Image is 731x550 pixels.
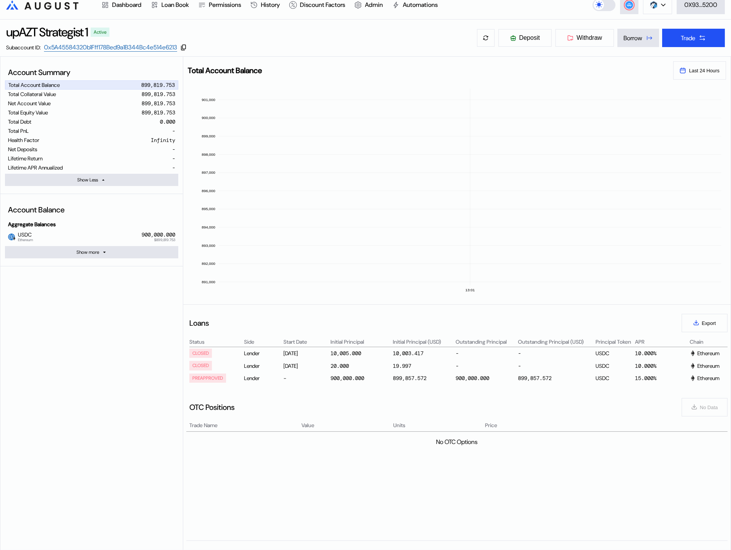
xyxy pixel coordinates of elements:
[112,1,142,9] div: Dashboard
[141,82,175,88] div: 899,819.753
[403,1,438,9] div: Automations
[94,29,106,35] div: Active
[8,146,37,153] div: Net Deposits
[172,127,175,134] div: -
[202,280,215,284] text: 891,000
[393,362,412,369] div: 19.997
[635,338,689,345] div: APR
[456,349,517,358] div: -
[244,349,282,358] div: Lender
[172,146,175,153] div: -
[662,29,725,47] button: Trade
[8,233,15,240] img: usdc.png
[189,318,209,328] div: Loans
[8,100,50,107] div: Net Account Value
[8,109,48,116] div: Total Equity Value
[202,261,215,266] text: 892,000
[142,232,175,238] div: 900,000.000
[518,338,594,345] div: Outstanding Principal (USD)
[6,44,41,51] div: Subaccount ID:
[192,363,209,368] div: CLOSED
[596,349,634,358] div: USDC
[596,374,634,383] div: USDC
[142,100,175,107] div: 899,819.753
[330,362,349,369] div: 20.000
[202,207,215,211] text: 895,000
[518,361,594,370] div: -
[518,349,594,358] div: -
[635,374,689,383] div: 15.000%
[596,338,634,345] div: Principal Token
[172,164,175,171] div: -
[77,249,99,255] div: Show more
[283,349,329,358] div: [DATE]
[8,118,31,125] div: Total Debt
[44,43,177,52] a: 0x5A45584320b1Fff178Bed9a1B344Bc4e514e6213
[466,288,475,292] text: 13:01
[393,350,424,357] div: 10,003.417
[189,421,218,429] span: Trade Name
[690,375,720,382] div: Ethereum
[202,170,215,175] text: 897,000
[690,362,720,369] div: Ethereum
[142,91,175,98] div: 899,819.753
[244,361,282,370] div: Lender
[393,375,427,382] div: 899,857.572
[202,134,215,138] text: 899,000
[18,238,33,242] span: Ethereum
[436,438,477,446] div: No OTC Options
[365,1,383,9] div: Admin
[8,155,42,162] div: Lifetime Return
[5,64,178,80] div: Account Summary
[596,361,634,370] div: USDC
[5,202,178,218] div: Account Balance
[202,152,215,157] text: 898,000
[172,155,175,162] div: -
[188,67,668,74] h2: Total Account Balance
[456,338,517,345] div: Outstanding Principal
[635,349,689,358] div: 10.000%
[202,225,215,229] text: 894,000
[15,232,33,242] span: USDC
[8,91,56,98] div: Total Collateral Value
[681,34,695,42] div: Trade
[682,314,728,332] button: Export
[576,34,602,41] span: Withdraw
[202,243,215,248] text: 893,000
[8,127,29,134] div: Total PnL
[393,338,454,345] div: Initial Principal (USD)
[202,189,215,193] text: 896,000
[8,164,63,171] div: Lifetime APR Annualized
[5,246,178,258] button: Show more
[12,237,16,240] img: svg+xml,%3c
[160,118,175,125] div: 0.000
[283,361,329,370] div: [DATE]
[283,374,329,383] div: -
[301,421,314,429] span: Value
[151,137,175,144] div: Infinity
[690,375,696,381] img: svg+xml,%3c
[6,24,88,40] div: upAZT Strategist 1
[485,421,497,429] span: Price
[624,34,642,42] div: Borrow
[456,361,517,370] div: -
[635,361,689,370] div: 10.000%
[283,338,329,345] div: Start Date
[300,1,345,9] div: Discount Factors
[518,375,552,382] div: 899,857.572
[77,177,98,183] div: Show Less
[330,350,361,357] div: 10,005.000
[689,68,720,73] span: Last 24 Hours
[209,1,241,9] div: Permissions
[617,29,659,47] button: Borrow
[192,375,223,381] div: PREAPPROVED
[5,174,178,186] button: Show Less
[330,338,392,345] div: Initial Principal
[673,61,726,80] button: Last 24 Hours
[189,402,234,412] div: OTC Positions
[154,238,175,242] span: $899,819.753
[142,109,175,116] div: 899,819.753
[202,98,215,102] text: 901,000
[702,320,716,326] span: Export
[456,375,489,382] div: 900,000.000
